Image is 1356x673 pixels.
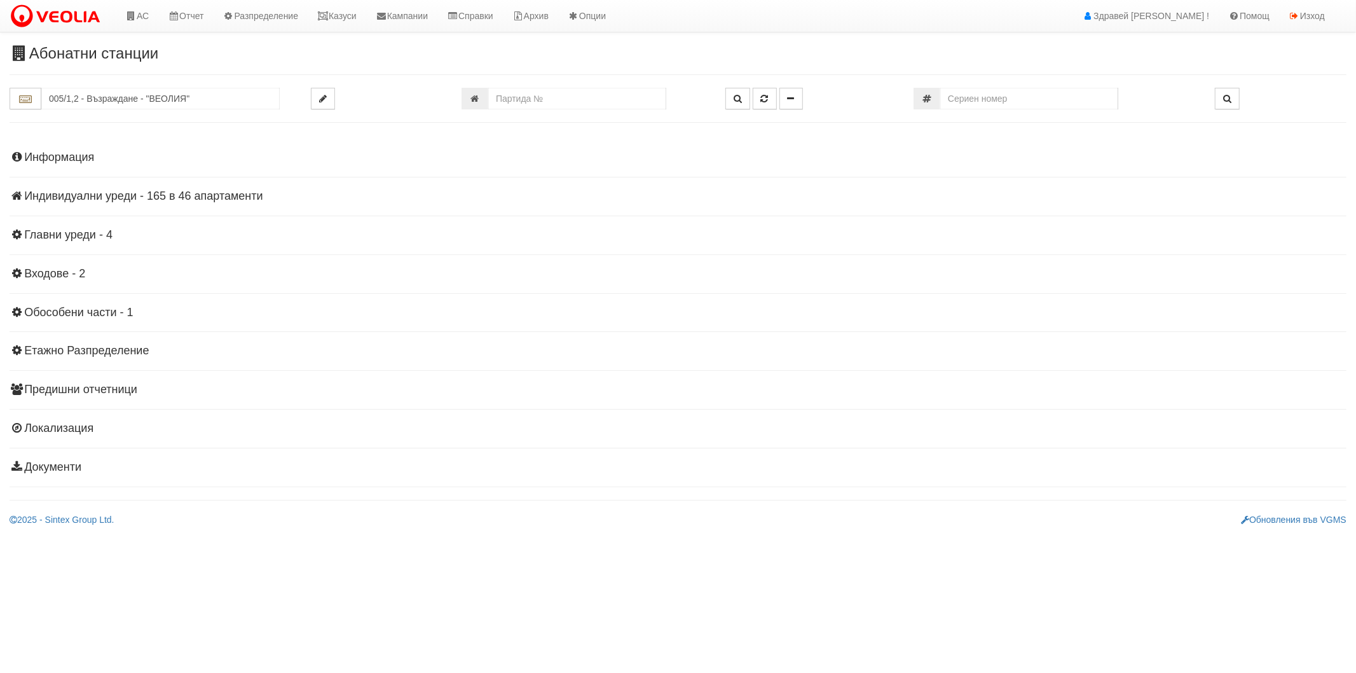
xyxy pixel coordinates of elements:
[10,45,1346,62] h3: Абонатни станции
[10,384,1346,396] h4: Предишни отчетници
[10,307,1346,319] h4: Обособени части - 1
[10,190,1346,203] h4: Индивидуални уреди - 165 в 46 апартаменти
[488,88,666,109] input: Партида №
[10,422,1346,435] h4: Локализация
[10,229,1346,242] h4: Главни уреди - 4
[41,88,280,109] input: Абонатна станция
[10,461,1346,474] h4: Документи
[940,88,1118,109] input: Сериен номер
[10,268,1346,281] h4: Входове - 2
[10,3,106,30] img: VeoliaLogo.png
[10,345,1346,357] h4: Етажно Разпределение
[1241,515,1346,525] a: Обновления във VGMS
[10,515,114,525] a: 2025 - Sintex Group Ltd.
[10,151,1346,164] h4: Информация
